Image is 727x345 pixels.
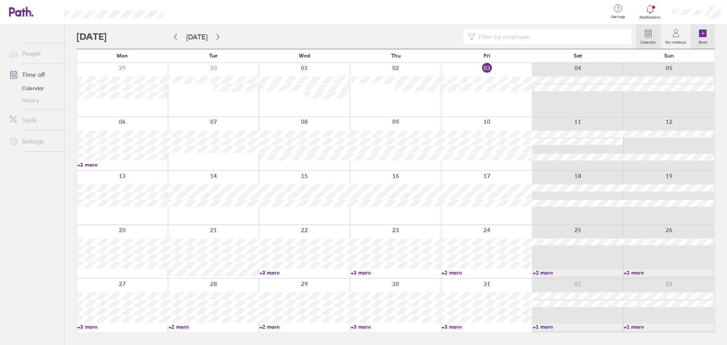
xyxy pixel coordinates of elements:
a: History [3,94,64,106]
a: +3 more [77,323,168,330]
a: +2 more [259,323,350,330]
a: Notifications [638,4,663,20]
span: Sun [664,53,674,59]
a: +3 more [351,323,441,330]
a: Calendar [3,82,64,94]
button: [DATE] [180,31,214,43]
a: +1 more [533,323,623,330]
a: People [3,46,64,61]
span: Mon [117,53,128,59]
a: +2 more [77,161,168,168]
a: +3 more [351,269,441,276]
a: Calendar [636,25,661,49]
a: +2 more [533,269,623,276]
span: Get help [606,15,630,19]
span: Tue [209,53,218,59]
a: Book [691,25,715,49]
a: +2 more [442,269,532,276]
a: +3 more [259,269,350,276]
span: Thu [391,53,401,59]
span: Wed [299,53,310,59]
a: +3 more [442,323,532,330]
span: Sat [574,53,582,59]
span: Notifications [638,15,663,20]
span: Fri [484,53,490,59]
label: Book [694,38,712,45]
a: My holidays [661,25,691,49]
a: Tools [3,112,64,128]
label: Calendar [636,38,661,45]
label: My holidays [661,38,691,45]
input: Filter by employee [476,30,627,44]
a: +1 more [624,323,714,330]
a: +2 more [168,323,259,330]
a: Time off [3,67,64,82]
a: +2 more [624,269,714,276]
a: Settings [3,134,64,149]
